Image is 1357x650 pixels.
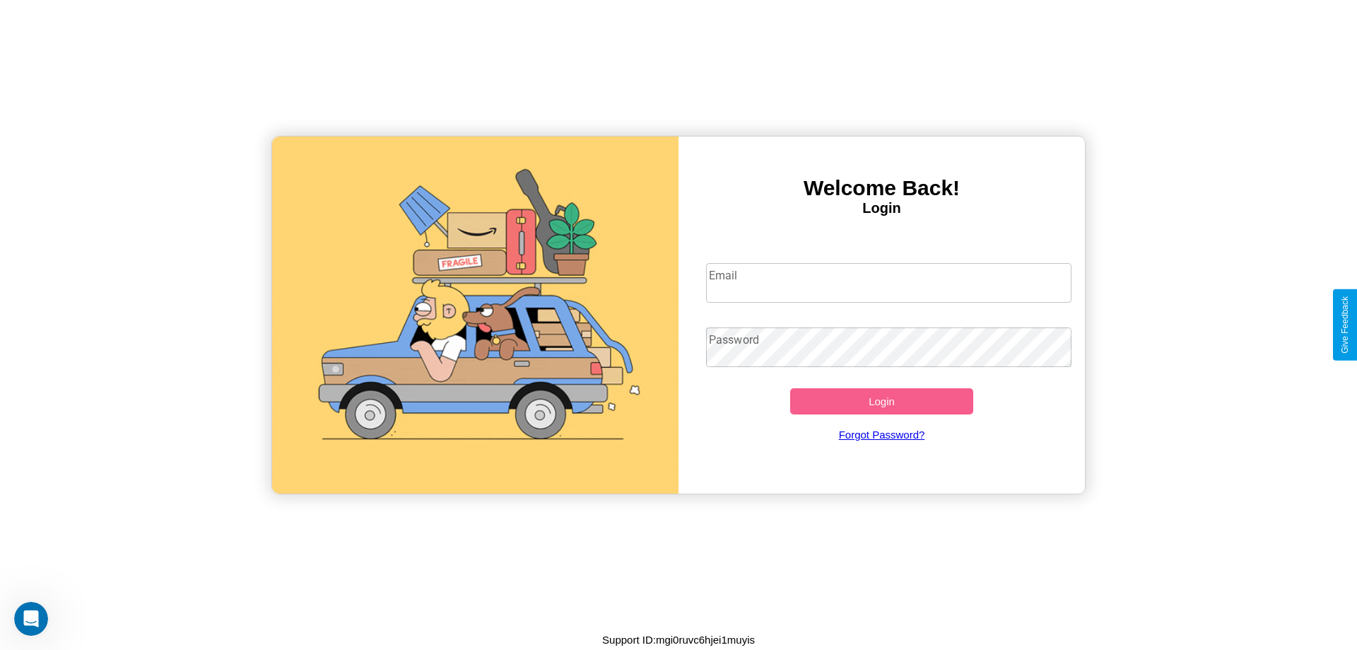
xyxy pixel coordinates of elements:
button: Login [790,388,973,414]
div: Give Feedback [1340,296,1350,354]
a: Forgot Password? [699,414,1065,455]
iframe: Intercom live chat [14,602,48,636]
p: Support ID: mgi0ruvc6hjei1muyis [602,630,755,649]
h4: Login [678,200,1085,216]
h3: Welcome Back! [678,176,1085,200]
img: gif [272,137,678,494]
